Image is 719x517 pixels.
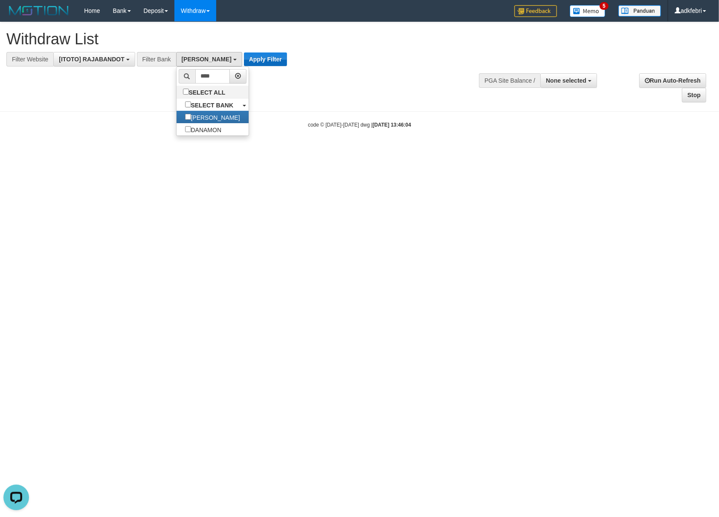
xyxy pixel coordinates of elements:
[182,56,232,63] span: [PERSON_NAME]
[177,111,249,123] label: [PERSON_NAME]
[176,52,242,66] button: [PERSON_NAME]
[479,73,540,88] div: PGA Site Balance /
[6,52,53,66] div: Filter Website
[185,114,191,120] input: [PERSON_NAME]
[570,5,606,17] img: Button%20Memo.svg
[137,52,176,66] div: Filter Bank
[6,31,471,48] h1: Withdraw List
[183,89,189,95] input: SELECT ALL
[373,122,411,128] strong: [DATE] 13:46:04
[546,77,586,84] span: None selected
[244,52,287,66] button: Apply Filter
[185,101,191,107] input: SELECT BANK
[639,73,706,88] a: Run Auto-Refresh
[514,5,557,17] img: Feedback.jpg
[3,3,29,29] button: Open LiveChat chat widget
[618,5,661,17] img: panduan.png
[53,52,135,66] button: [ITOTO] RAJABANDOT
[59,56,124,63] span: [ITOTO] RAJABANDOT
[185,126,191,132] input: DANAMON
[308,122,411,128] small: code © [DATE]-[DATE] dwg |
[600,2,609,10] span: 5
[177,98,249,111] a: SELECT BANK
[682,88,706,102] a: Stop
[177,86,234,98] label: SELECT ALL
[6,4,71,17] img: MOTION_logo.png
[540,73,597,88] button: None selected
[191,102,234,109] b: SELECT BANK
[177,123,230,136] label: DANAMON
